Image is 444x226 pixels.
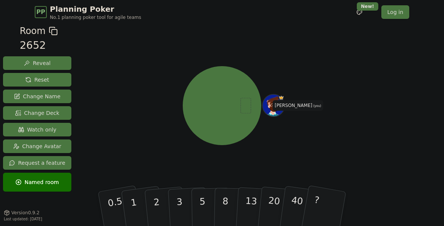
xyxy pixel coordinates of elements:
[50,4,141,14] span: Planning Poker
[3,106,71,120] button: Change Deck
[20,24,45,38] span: Room
[4,217,42,221] span: Last updated: [DATE]
[20,38,57,53] div: 2652
[263,95,284,116] button: Click to change your avatar
[3,73,71,87] button: Reset
[312,104,321,108] span: (you)
[13,142,62,150] span: Change Avatar
[4,210,40,216] button: Version0.9.2
[3,173,71,192] button: Named room
[35,4,141,20] a: PPPlanning PokerNo.1 planning poker tool for agile teams
[15,109,59,117] span: Change Deck
[3,139,71,153] button: Change Avatar
[36,8,45,17] span: PP
[273,100,323,111] span: Click to change your name
[11,210,40,216] span: Version 0.9.2
[3,123,71,136] button: Watch only
[24,59,51,67] span: Reveal
[279,95,284,101] span: Augusto is the host
[25,76,49,84] span: Reset
[381,5,409,19] a: Log in
[353,5,366,19] button: New!
[15,178,59,186] span: Named room
[18,126,57,133] span: Watch only
[3,56,71,70] button: Reveal
[9,159,65,167] span: Request a feature
[14,93,60,100] span: Change Name
[3,156,71,170] button: Request a feature
[50,14,141,20] span: No.1 planning poker tool for agile teams
[357,2,378,11] div: New!
[3,90,71,103] button: Change Name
